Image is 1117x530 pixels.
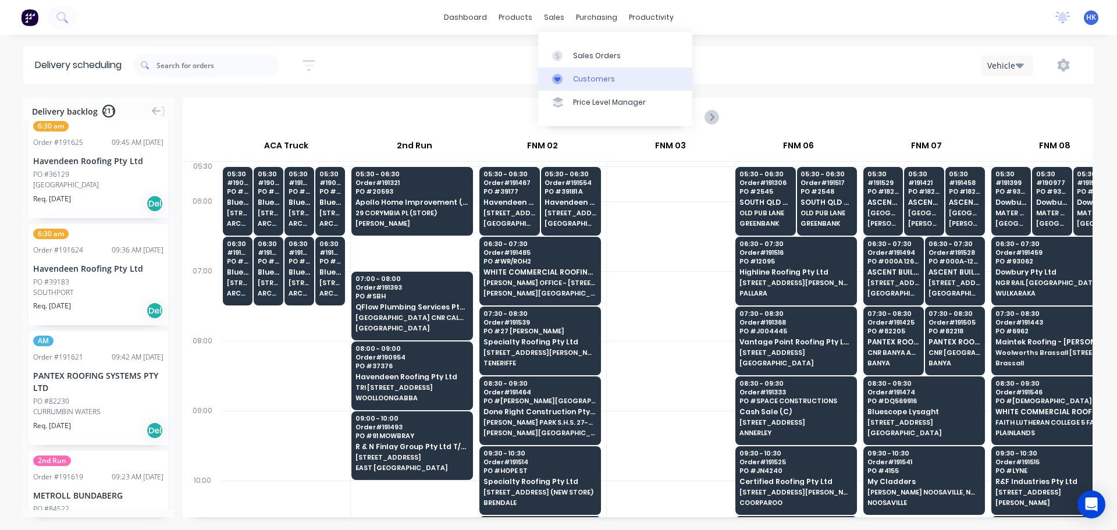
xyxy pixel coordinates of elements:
[33,456,71,466] span: 2nd Run
[995,240,1108,247] span: 06:30 - 07:30
[483,429,596,436] span: [PERSON_NAME][GEOGRAPHIC_DATA]
[355,432,468,439] span: PO # 91 MOWBRAY
[995,198,1027,206] span: Dowbury Pty Ltd
[289,170,310,177] span: 05:30
[739,249,852,256] span: Order # 191516
[227,170,248,177] span: 05:30
[493,9,538,26] div: products
[355,314,468,321] span: [GEOGRAPHIC_DATA] CNR CALAM & [PERSON_NAME][GEOGRAPHIC_DATA]'S
[739,209,791,216] span: OLD PUB LANE
[112,472,163,482] div: 09:23 AM [DATE]
[33,229,69,239] span: 6:30 am
[483,349,596,356] span: [STREET_ADDRESS][PERSON_NAME]
[545,198,596,206] span: Havendeen Roofing Pty Ltd
[867,478,980,485] span: My Cladders
[995,478,1108,485] span: R&F Industries Pty Ltd
[146,302,163,319] div: Del
[867,198,899,206] span: ASCENT BUILDING SOLUTIONS PTY LTD
[227,290,248,297] span: ARCHERFIELD
[33,194,71,204] span: Req. [DATE]
[1077,490,1105,518] div: Open Intercom Messenger
[545,209,596,216] span: [STREET_ADDRESS]
[929,360,980,367] span: BANYA
[483,467,596,474] span: PO # HOPE ST
[289,258,310,265] span: PO # DQ569907
[156,54,279,77] input: Search for orders
[995,360,1108,367] span: Brassall
[227,268,248,276] span: Bluescope Lysaght
[258,279,279,286] span: [STREET_ADDRESS][PERSON_NAME] (STORE)
[995,170,1027,177] span: 05:30
[995,310,1108,317] span: 07:30 - 08:30
[1036,170,1068,177] span: 05:30
[319,258,341,265] span: PO # DQ569851
[355,188,468,195] span: PO # 20593
[739,268,852,276] span: Highline Roofing Pty Ltd
[538,67,692,91] a: Customers
[258,268,279,276] span: Bluescope Lysaght
[908,209,940,216] span: [GEOGRAPHIC_DATA]
[258,258,279,265] span: PO # DQ569857
[289,188,310,195] span: PO # PQ445422
[479,136,606,161] div: FNM 02
[570,9,623,26] div: purchasing
[33,407,163,417] div: CURRUMBIN WATERS
[1036,209,1068,216] span: MATER HOSPITAL MERCY AV
[351,136,478,161] div: 2nd Run
[258,240,279,247] span: 06:30
[33,277,69,287] div: PO #39183
[355,345,468,352] span: 08:00 - 09:00
[1077,220,1109,227] span: [GEOGRAPHIC_DATA]
[995,328,1108,335] span: PO # 6962
[867,397,980,404] span: PO # DQ569916
[33,245,83,255] div: Order # 191624
[995,290,1108,297] span: WULKARAKA
[949,170,981,177] span: 05:30
[355,198,468,206] span: Apollo Home Improvement (QLD) Pty Ltd
[739,328,852,335] span: PO # J004445
[739,338,852,346] span: Vantage Point Roofing Pty Ltd
[995,209,1027,216] span: MATER HOSPITAL MERCY AV
[863,136,990,161] div: FNM 07
[867,458,980,465] span: Order # 191541
[538,9,570,26] div: sales
[739,389,852,396] span: Order # 191333
[227,220,248,227] span: ARCHERFIELD
[355,354,468,361] span: Order # 190954
[289,198,310,206] span: Bluescope Lysaght
[355,464,468,471] span: EAST [GEOGRAPHIC_DATA]
[33,137,83,148] div: Order # 191625
[867,499,980,506] span: NOOSAVILLE
[1036,188,1068,195] span: PO # 93614
[483,489,596,496] span: [STREET_ADDRESS] (NEW STORE)
[867,319,919,326] span: Order # 191425
[995,279,1108,286] span: NGR RAIL [GEOGRAPHIC_DATA] (MAIN ENTRANCE)
[739,349,852,356] span: [STREET_ADDRESS]
[739,499,852,506] span: COORPAROO
[739,310,852,317] span: 07:30 - 08:30
[319,179,341,186] span: # 190920
[867,408,980,415] span: Bluescope Lysaght
[1036,179,1068,186] span: # 190977
[483,290,596,297] span: [PERSON_NAME][GEOGRAPHIC_DATA]
[739,408,852,415] span: Cash Sale (C)
[319,170,341,177] span: 05:30
[1036,220,1068,227] span: [GEOGRAPHIC_DATA]
[33,169,69,180] div: PO #36129
[355,373,468,380] span: Havendeen Roofing Pty Ltd
[908,170,940,177] span: 05:30
[573,51,621,61] div: Sales Orders
[289,209,310,216] span: [STREET_ADDRESS]
[995,258,1108,265] span: PO # 93062
[929,249,980,256] span: Order # 191528
[33,301,71,311] span: Req. [DATE]
[867,310,919,317] span: 07:30 - 08:30
[867,179,899,186] span: # 191529
[33,352,83,362] div: Order # 191621
[183,334,222,404] div: 08:00
[483,220,535,227] span: [GEOGRAPHIC_DATA]
[995,429,1108,436] span: PLAINLANDS
[289,290,310,297] span: ARCHERFIELD
[867,450,980,457] span: 09:30 - 10:30
[319,279,341,286] span: [STREET_ADDRESS][PERSON_NAME] (STORE)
